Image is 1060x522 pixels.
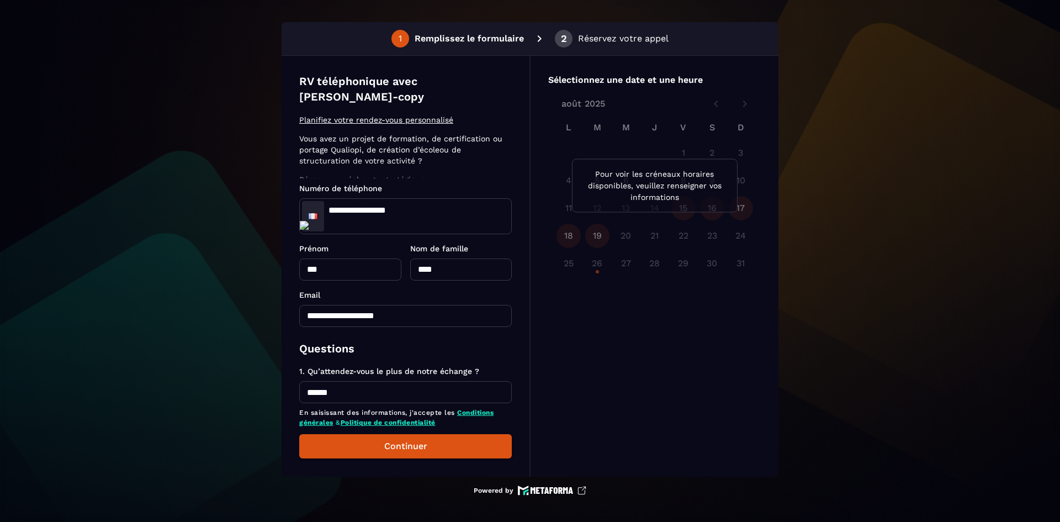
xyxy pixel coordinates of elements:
span: Numéro de téléphone [299,184,382,193]
button: Continuer [299,434,512,458]
p: En saisissant des informations, j'accepte les [299,408,512,428]
p: Remplissez le formulaire [415,32,524,45]
p: Vous avez un projet de formation, de certification ou portage Qualiopi, de création d’écoleou de ... [299,133,508,166]
p: Questions [299,340,512,357]
span: & [336,419,341,426]
p: Powered by [474,486,513,495]
ins: Planifiez votre rendez-vous personnalisé [299,115,453,124]
img: actions-icon.png [300,221,309,230]
p: RV téléphonique avec [PERSON_NAME]-copy [299,73,512,104]
span: Email [299,291,320,299]
span: Nom de famille [410,244,468,253]
a: Powered by [474,486,586,495]
p: Pour voir les créneaux horaires disponibles, veuillez renseigner vos informations [581,168,728,203]
div: France: + 33 [302,201,324,231]
p: Sélectionnez une date et une heure [548,73,761,87]
a: Politique de confidentialité [341,419,436,426]
span: Prénom [299,244,328,253]
div: 2 [561,34,567,44]
p: Réservez votre appel [578,32,669,45]
span: 1. Qu’attendez-vous le plus de notre échange ? [299,367,479,376]
div: 1 [399,34,402,44]
p: Réservez un échange stratégique pour : [299,174,508,185]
